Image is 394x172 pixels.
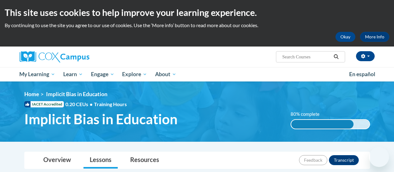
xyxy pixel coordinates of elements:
[37,152,77,169] a: Overview
[63,71,83,78] span: Learn
[345,68,379,81] a: En español
[122,71,147,78] span: Explore
[118,67,151,81] a: Explore
[356,51,375,61] button: Account Settings
[20,51,132,62] a: Cox Campus
[20,51,89,62] img: Cox Campus
[335,32,355,42] button: Okay
[155,71,176,78] span: About
[65,101,94,108] span: 0.20 CEUs
[331,53,341,61] button: Search
[90,101,93,107] span: •
[124,152,165,169] a: Resources
[360,32,389,42] a: More Info
[59,67,87,81] a: Learn
[5,22,389,29] p: By continuing to use the site you agree to our use of cookies. Use the ‘More info’ button to read...
[46,91,107,97] span: Implicit Bias in Education
[5,6,389,19] h2: This site uses cookies to help improve your learning experience.
[83,152,118,169] a: Lessons
[282,53,331,61] input: Search Courses
[19,71,55,78] span: My Learning
[24,101,64,107] span: IACET Accredited
[291,111,326,118] label: 80% complete
[349,71,375,77] span: En español
[91,71,114,78] span: Engage
[24,111,178,127] span: Implicit Bias in Education
[94,101,127,107] span: Training Hours
[87,67,118,81] a: Engage
[369,147,389,167] iframe: Button to launch messaging window
[16,67,59,81] a: My Learning
[151,67,180,81] a: About
[299,155,327,165] button: Feedback
[15,67,379,81] div: Main menu
[291,120,354,129] div: 80% complete
[329,155,359,165] button: Transcript
[24,91,39,97] a: Home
